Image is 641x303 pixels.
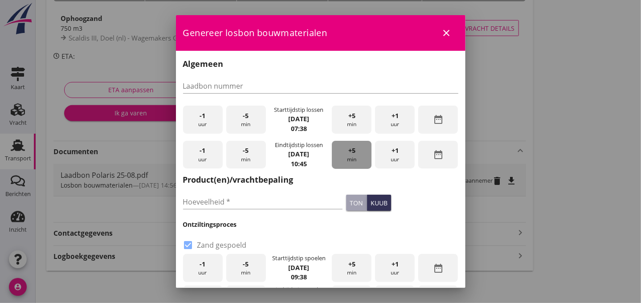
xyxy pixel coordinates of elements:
[288,263,309,272] strong: [DATE]
[226,254,266,282] div: min
[288,150,309,158] strong: [DATE]
[183,79,458,93] input: Laadbon nummer
[346,195,367,211] button: ton
[441,28,452,38] i: close
[183,58,458,70] h2: Algemeen
[243,259,249,269] span: -5
[197,241,247,250] label: Zand gespoeld
[226,141,266,169] div: min
[332,141,372,169] div: min
[183,195,343,209] input: Hoeveelheid *
[433,149,444,160] i: date_range
[226,106,266,134] div: min
[375,254,415,282] div: uur
[375,141,415,169] div: uur
[392,259,399,269] span: +1
[332,254,372,282] div: min
[243,146,249,156] span: -5
[433,114,444,125] i: date_range
[348,111,355,121] span: +5
[367,195,391,211] button: kuub
[291,273,307,281] strong: 09:38
[332,106,372,134] div: min
[200,259,206,269] span: -1
[291,124,307,133] strong: 07:38
[243,111,249,121] span: -5
[183,174,458,186] h2: Product(en)/vrachtbepaling
[288,115,309,123] strong: [DATE]
[371,198,388,208] div: kuub
[291,160,307,168] strong: 10:45
[275,141,323,149] div: Eindtijdstip lossen
[183,141,223,169] div: uur
[375,106,415,134] div: uur
[183,254,223,282] div: uur
[274,106,323,114] div: Starttijdstip lossen
[350,198,363,208] div: ton
[200,111,206,121] span: -1
[272,254,326,262] div: Starttijdstip spoelen
[176,15,465,51] div: Genereer losbon bouwmaterialen
[433,263,444,274] i: date_range
[348,259,355,269] span: +5
[348,146,355,156] span: +5
[392,146,399,156] span: +1
[392,111,399,121] span: +1
[200,146,206,156] span: -1
[183,106,223,134] div: uur
[183,220,458,229] h3: Ontziltingsproces
[273,286,325,294] div: Eindtijdstip spoelen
